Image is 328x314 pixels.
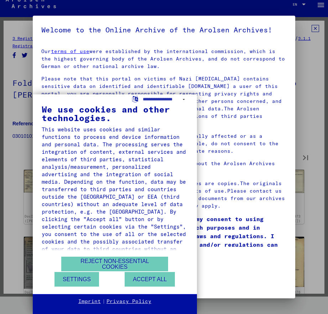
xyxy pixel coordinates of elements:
[54,272,99,287] button: Settings
[42,105,188,122] div: We use cookies and other technologies.
[125,272,175,287] button: Accept all
[42,126,188,260] div: This website uses cookies and similar functions to process end device information and personal da...
[61,257,168,271] button: Reject non-essential cookies
[106,298,151,305] a: Privacy Policy
[78,298,101,305] a: Imprint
